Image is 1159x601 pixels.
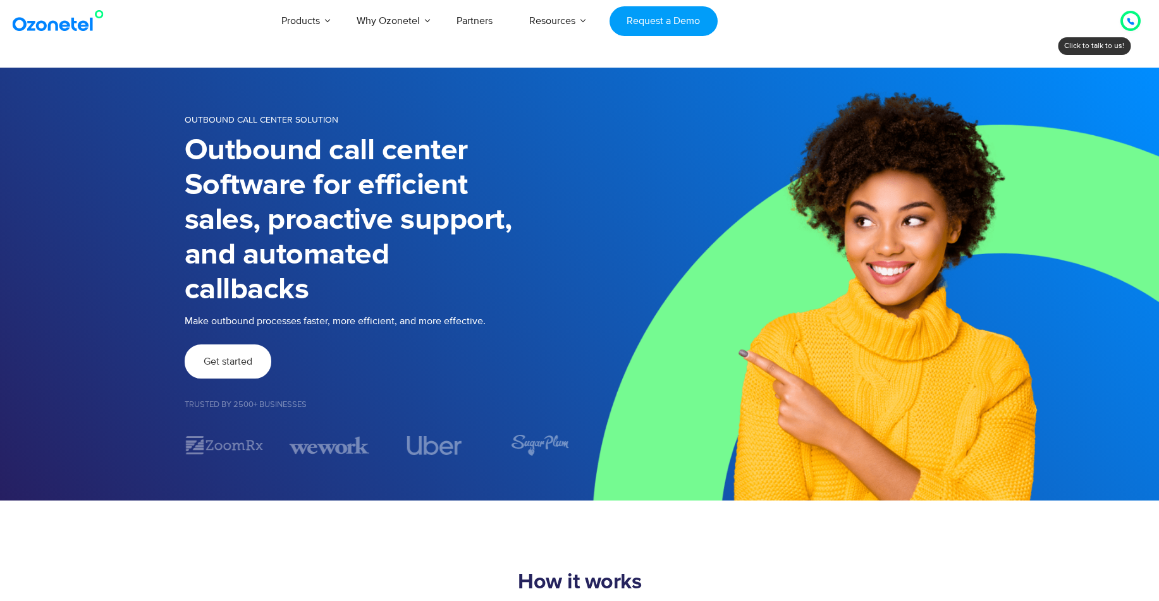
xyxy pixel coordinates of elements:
span: Get started [204,356,252,367]
img: zoomrx [185,434,264,456]
h1: Outbound call center Software for efficient sales, proactive support, and automated callbacks [185,133,580,307]
h5: Trusted by 2500+ Businesses [185,401,580,409]
img: sugarplum [510,434,569,456]
img: wework [290,434,369,456]
img: uber [407,436,462,455]
p: Make outbound processes faster, more efficient, and more effective. [185,313,580,329]
div: 2 / 7 [185,434,264,456]
div: Image Carousel [185,434,580,456]
h2: How it works [185,570,975,595]
a: Request a Demo [610,6,718,36]
a: Get started [185,344,271,379]
div: 5 / 7 [500,434,579,456]
span: OUTBOUND CALL CENTER SOLUTION [185,114,338,125]
div: 4 / 7 [395,436,474,455]
div: 3 / 7 [290,434,369,456]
